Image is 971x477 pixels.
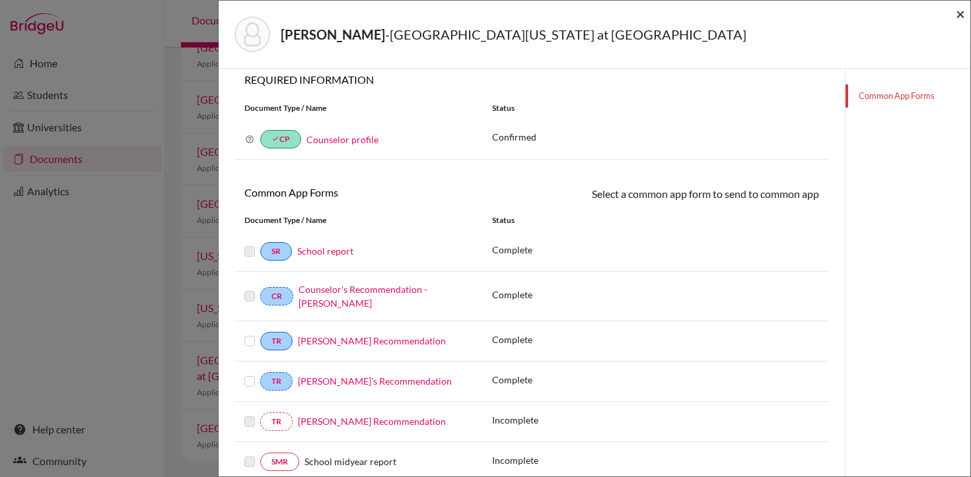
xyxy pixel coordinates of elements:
[482,102,829,114] div: Status
[234,214,482,226] div: Document Type / Name
[492,288,532,302] p: Complete
[260,332,293,350] a: TR
[281,26,385,42] strong: [PERSON_NAME]
[482,214,829,226] div: Status
[234,102,482,114] div: Document Type / Name
[385,26,746,42] span: - [GEOGRAPHIC_DATA][US_STATE] at [GEOGRAPHIC_DATA]
[492,333,532,346] p: Complete
[260,130,301,148] a: doneCP
[244,186,522,199] h6: Common App Forms
[306,134,378,145] a: Counselor profile
[492,413,538,427] p: Incomplete
[298,335,446,346] a: [PERSON_NAME] Recommendation
[298,375,452,387] a: [PERSON_NAME]’s Recommendation
[260,372,293,391] a: TR
[298,416,446,427] a: [PERSON_NAME] Recommendation
[260,287,293,305] a: CR
[956,4,965,23] span: ×
[845,84,970,108] a: Common App Forms
[956,6,965,22] button: Close
[532,186,829,204] div: Select a common app form to send to common app
[297,245,353,257] a: School report
[305,456,396,467] span: School midyear report
[492,130,819,144] p: Confirmed
[260,412,293,431] a: TR
[492,373,532,387] p: Complete
[492,453,538,467] p: Incomplete
[492,243,532,257] p: Complete
[260,453,299,471] a: SMR
[271,135,279,143] i: done
[260,242,292,261] a: SR
[234,73,829,86] h6: REQUIRED INFORMATION
[299,284,427,309] a: Counselor's Recommendation - [PERSON_NAME]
